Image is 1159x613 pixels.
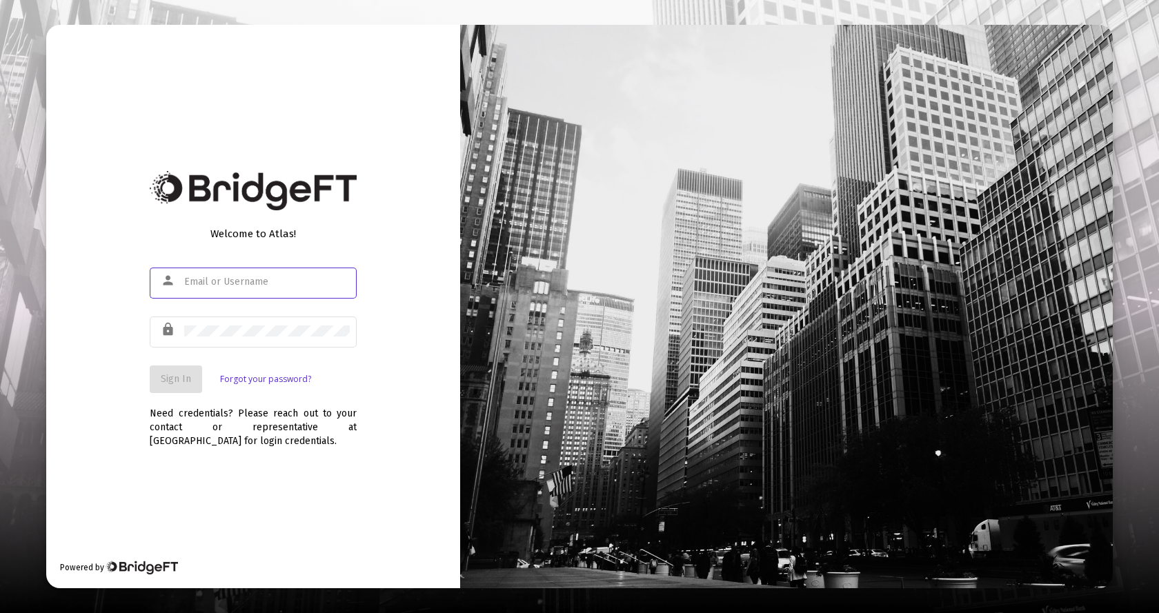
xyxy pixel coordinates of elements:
input: Email or Username [184,277,350,288]
div: Need credentials? Please reach out to your contact or representative at [GEOGRAPHIC_DATA] for log... [150,393,357,448]
div: Powered by [60,561,178,574]
button: Sign In [150,365,202,393]
mat-icon: person [161,272,177,289]
mat-icon: lock [161,321,177,338]
div: Welcome to Atlas! [150,227,357,241]
a: Forgot your password? [220,372,311,386]
img: Bridge Financial Technology Logo [106,561,178,574]
img: Bridge Financial Technology Logo [150,171,357,210]
span: Sign In [161,373,191,385]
